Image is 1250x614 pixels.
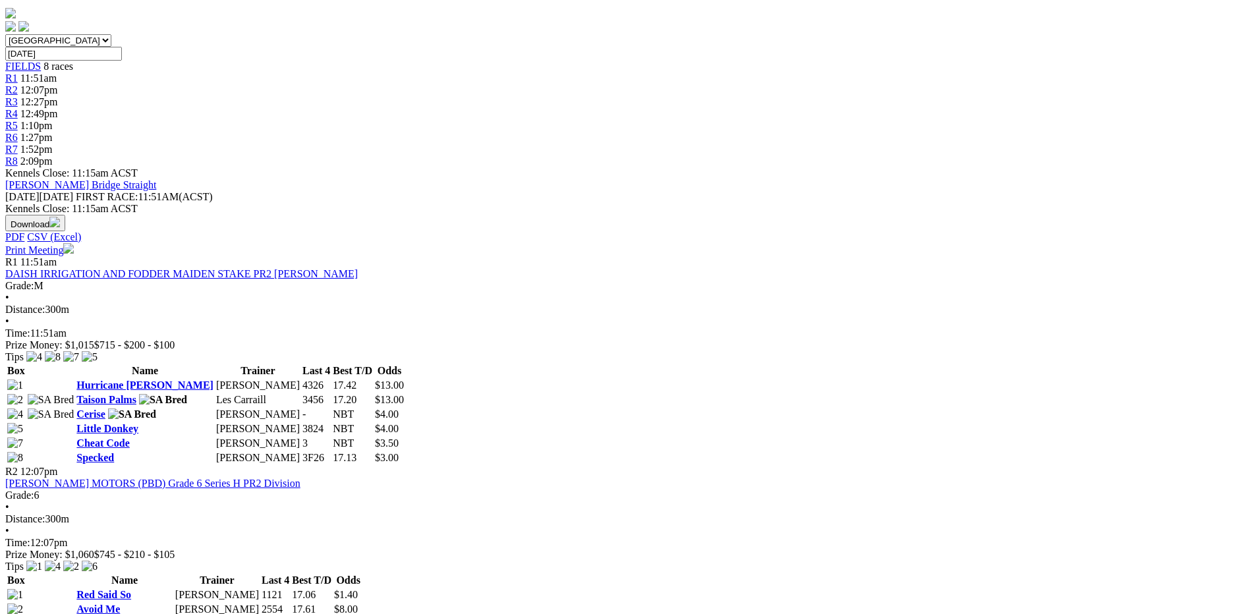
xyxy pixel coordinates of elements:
[302,422,331,435] td: 3824
[5,132,18,143] a: R6
[7,452,23,464] img: 8
[20,108,58,119] span: 12:49pm
[5,478,300,489] a: [PERSON_NAME] MOTORS (PBD) Grade 6 Series H PR2 Division
[333,574,363,587] th: Odds
[5,268,358,279] a: DAISH IRRIGATION AND FODDER MAIDEN STAKE PR2 [PERSON_NAME]
[43,61,73,72] span: 8 races
[5,108,18,119] a: R4
[215,422,300,435] td: [PERSON_NAME]
[5,203,1245,215] div: Kennels Close: 11:15am ACST
[332,364,373,377] th: Best T/D
[63,351,79,363] img: 7
[215,437,300,450] td: [PERSON_NAME]
[5,72,18,84] a: R1
[5,231,1245,243] div: Download
[76,437,129,449] a: Cheat Code
[5,549,1245,561] div: Prize Money: $1,060
[5,215,65,231] button: Download
[375,408,399,420] span: $4.00
[7,437,23,449] img: 7
[261,574,290,587] th: Last 4
[175,588,260,601] td: [PERSON_NAME]
[215,408,300,421] td: [PERSON_NAME]
[332,379,373,392] td: 17.42
[7,365,25,376] span: Box
[374,364,405,377] th: Odds
[5,489,1245,501] div: 6
[261,588,290,601] td: 1121
[76,408,105,420] a: Cerise
[76,191,213,202] span: 11:51AM(ACST)
[5,537,30,548] span: Time:
[175,574,260,587] th: Trainer
[332,422,373,435] td: NBT
[215,393,300,406] td: Les Carraill
[18,21,29,32] img: twitter.svg
[28,394,74,406] img: SA Bred
[302,451,331,464] td: 3F26
[49,217,60,227] img: download.svg
[108,408,156,420] img: SA Bred
[5,155,18,167] span: R8
[7,408,23,420] img: 4
[215,451,300,464] td: [PERSON_NAME]
[20,466,58,477] span: 12:07pm
[5,525,9,536] span: •
[20,144,53,155] span: 1:52pm
[5,61,41,72] a: FIELDS
[5,231,24,242] a: PDF
[94,549,175,560] span: $745 - $210 - $105
[5,561,24,572] span: Tips
[302,364,331,377] th: Last 4
[5,21,16,32] img: facebook.svg
[5,537,1245,549] div: 12:07pm
[5,191,73,202] span: [DATE]
[20,256,57,267] span: 11:51am
[7,574,25,586] span: Box
[139,394,187,406] img: SA Bred
[20,155,53,167] span: 2:09pm
[5,327,1245,339] div: 11:51am
[375,437,399,449] span: $3.50
[76,589,131,600] a: Red Said So
[5,144,18,155] a: R7
[5,256,18,267] span: R1
[302,379,331,392] td: 4326
[302,437,331,450] td: 3
[5,280,34,291] span: Grade:
[5,167,138,179] span: Kennels Close: 11:15am ACST
[76,452,114,463] a: Specked
[63,561,79,572] img: 2
[45,561,61,572] img: 4
[28,408,74,420] img: SA Bred
[5,489,34,501] span: Grade:
[5,244,74,256] a: Print Meeting
[5,8,16,18] img: logo-grsa-white.png
[20,132,53,143] span: 1:27pm
[334,589,358,600] span: $1.40
[5,120,18,131] a: R5
[5,84,18,96] a: R2
[5,280,1245,292] div: M
[20,84,58,96] span: 12:07pm
[375,452,399,463] span: $3.00
[82,561,98,572] img: 6
[5,292,9,303] span: •
[5,351,24,362] span: Tips
[27,231,81,242] a: CSV (Excel)
[76,423,138,434] a: Little Donkey
[82,351,98,363] img: 5
[20,120,53,131] span: 1:10pm
[7,379,23,391] img: 1
[45,351,61,363] img: 8
[5,501,9,513] span: •
[76,379,213,391] a: Hurricane [PERSON_NAME]
[375,423,399,434] span: $4.00
[5,191,40,202] span: [DATE]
